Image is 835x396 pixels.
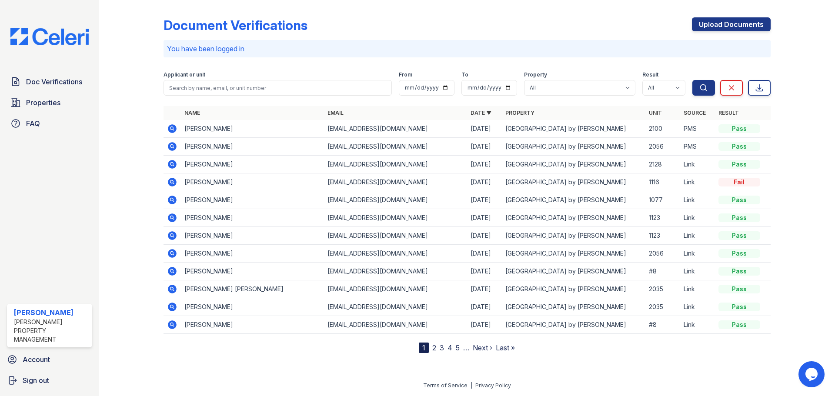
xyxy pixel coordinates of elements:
[680,156,715,173] td: Link
[181,173,324,191] td: [PERSON_NAME]
[7,94,92,111] a: Properties
[502,120,645,138] td: [GEOGRAPHIC_DATA] by [PERSON_NAME]
[645,227,680,245] td: 1123
[181,191,324,209] td: [PERSON_NAME]
[181,280,324,298] td: [PERSON_NAME] [PERSON_NAME]
[718,124,760,133] div: Pass
[324,263,467,280] td: [EMAIL_ADDRESS][DOMAIN_NAME]
[645,298,680,316] td: 2035
[456,343,460,352] a: 5
[502,280,645,298] td: [GEOGRAPHIC_DATA] by [PERSON_NAME]
[645,173,680,191] td: 1116
[467,263,502,280] td: [DATE]
[680,245,715,263] td: Link
[181,120,324,138] td: [PERSON_NAME]
[467,316,502,334] td: [DATE]
[467,227,502,245] td: [DATE]
[680,173,715,191] td: Link
[718,249,760,258] div: Pass
[419,343,429,353] div: 1
[680,138,715,156] td: PMS
[463,343,469,353] span: …
[324,316,467,334] td: [EMAIL_ADDRESS][DOMAIN_NAME]
[181,156,324,173] td: [PERSON_NAME]
[645,280,680,298] td: 2035
[718,110,739,116] a: Result
[181,227,324,245] td: [PERSON_NAME]
[440,343,444,352] a: 3
[718,267,760,276] div: Pass
[181,245,324,263] td: [PERSON_NAME]
[423,382,468,389] a: Terms of Service
[502,263,645,280] td: [GEOGRAPHIC_DATA] by [PERSON_NAME]
[467,245,502,263] td: [DATE]
[14,307,89,318] div: [PERSON_NAME]
[680,298,715,316] td: Link
[467,191,502,209] td: [DATE]
[467,209,502,227] td: [DATE]
[23,375,49,386] span: Sign out
[467,280,502,298] td: [DATE]
[164,71,205,78] label: Applicant or unit
[645,156,680,173] td: 2128
[432,343,436,352] a: 2
[467,173,502,191] td: [DATE]
[645,209,680,227] td: 1123
[496,343,515,352] a: Last »
[718,160,760,169] div: Pass
[467,156,502,173] td: [DATE]
[798,361,826,387] iframe: chat widget
[324,120,467,138] td: [EMAIL_ADDRESS][DOMAIN_NAME]
[502,173,645,191] td: [GEOGRAPHIC_DATA] by [PERSON_NAME]
[324,209,467,227] td: [EMAIL_ADDRESS][DOMAIN_NAME]
[502,191,645,209] td: [GEOGRAPHIC_DATA] by [PERSON_NAME]
[680,280,715,298] td: Link
[164,80,392,96] input: Search by name, email, or unit number
[473,343,492,352] a: Next ›
[181,298,324,316] td: [PERSON_NAME]
[164,17,307,33] div: Document Verifications
[7,115,92,132] a: FAQ
[680,227,715,245] td: Link
[327,110,344,116] a: Email
[649,110,662,116] a: Unit
[181,138,324,156] td: [PERSON_NAME]
[692,17,771,31] a: Upload Documents
[3,351,96,368] a: Account
[718,320,760,329] div: Pass
[684,110,706,116] a: Source
[26,77,82,87] span: Doc Verifications
[324,156,467,173] td: [EMAIL_ADDRESS][DOMAIN_NAME]
[680,191,715,209] td: Link
[324,280,467,298] td: [EMAIL_ADDRESS][DOMAIN_NAME]
[181,263,324,280] td: [PERSON_NAME]
[502,298,645,316] td: [GEOGRAPHIC_DATA] by [PERSON_NAME]
[645,263,680,280] td: #8
[399,71,412,78] label: From
[167,43,767,54] p: You have been logged in
[3,372,96,389] a: Sign out
[718,213,760,222] div: Pass
[680,209,715,227] td: Link
[642,71,658,78] label: Result
[502,209,645,227] td: [GEOGRAPHIC_DATA] by [PERSON_NAME]
[448,343,452,352] a: 4
[26,97,60,108] span: Properties
[645,138,680,156] td: 2056
[645,316,680,334] td: #8
[184,110,200,116] a: Name
[680,120,715,138] td: PMS
[718,231,760,240] div: Pass
[26,118,40,129] span: FAQ
[718,178,760,186] div: Fail
[467,138,502,156] td: [DATE]
[467,120,502,138] td: [DATE]
[718,142,760,151] div: Pass
[645,191,680,209] td: 1077
[502,245,645,263] td: [GEOGRAPHIC_DATA] by [PERSON_NAME]
[324,191,467,209] td: [EMAIL_ADDRESS][DOMAIN_NAME]
[475,382,511,389] a: Privacy Policy
[718,285,760,293] div: Pass
[502,156,645,173] td: [GEOGRAPHIC_DATA] by [PERSON_NAME]
[502,138,645,156] td: [GEOGRAPHIC_DATA] by [PERSON_NAME]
